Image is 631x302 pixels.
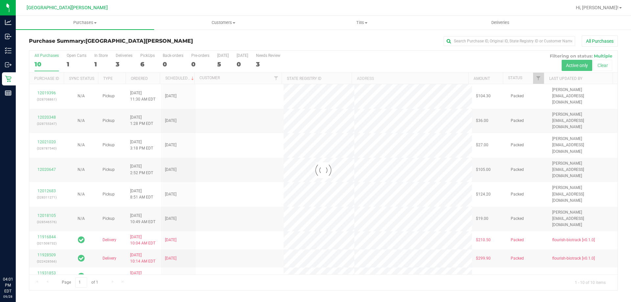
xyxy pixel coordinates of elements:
iframe: Resource center [7,249,26,269]
span: Purchases [16,20,154,26]
inline-svg: Reports [5,90,12,96]
input: Search Purchase ID, Original ID, State Registry ID or Customer Name... [444,36,575,46]
span: Customers [154,20,292,26]
a: Tills [292,16,431,30]
span: Deliveries [482,20,518,26]
p: 09/28 [3,294,13,299]
inline-svg: Outbound [5,61,12,68]
a: Deliveries [431,16,570,30]
span: [GEOGRAPHIC_DATA][PERSON_NAME] [27,5,108,11]
span: [GEOGRAPHIC_DATA][PERSON_NAME] [85,38,193,44]
inline-svg: Inbound [5,33,12,40]
span: Hi, [PERSON_NAME]! [576,5,619,10]
a: Purchases [16,16,154,30]
span: Tills [293,20,431,26]
p: 04:01 PM EDT [3,276,13,294]
inline-svg: Inventory [5,47,12,54]
inline-svg: Retail [5,76,12,82]
button: All Purchases [582,35,618,47]
a: Customers [154,16,292,30]
inline-svg: Analytics [5,19,12,26]
h3: Purchase Summary: [29,38,225,44]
